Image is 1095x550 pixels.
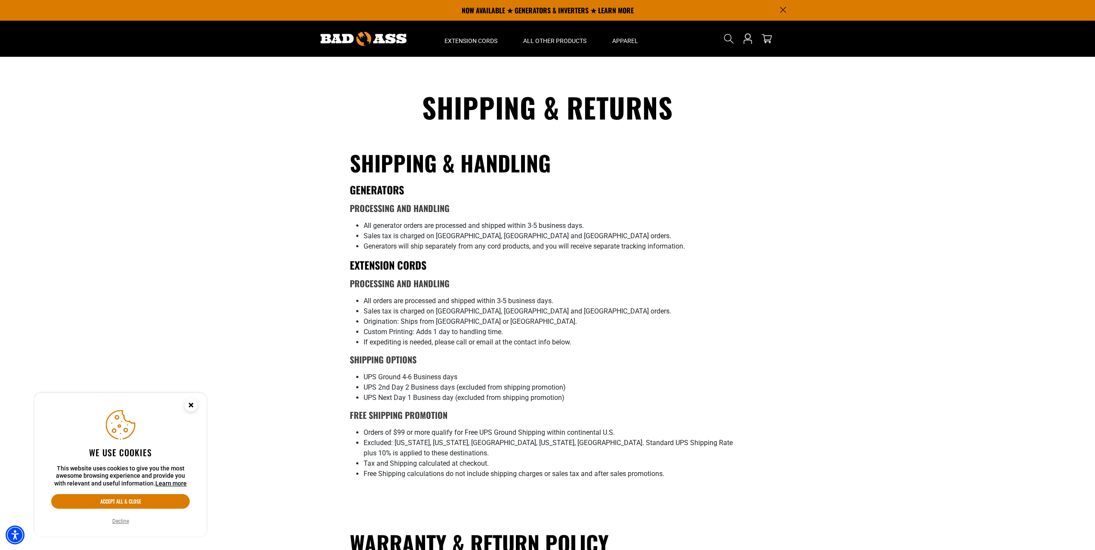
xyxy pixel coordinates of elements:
span: UPS Next Day 1 Business day (excluded from shipping promotion) [364,393,564,402]
button: Close this option [176,393,207,420]
a: Open this option [741,21,755,57]
strong: EXTENSION CORDS [350,257,426,273]
h1: Shipping & Returns [350,89,746,125]
span: Free Shipping calculations do not include shipping charges or sales tax and after sales promotions. [364,470,664,478]
img: Bad Ass Extension Cords [321,32,407,46]
span: Tax and Shipping calculated at checkout. [364,459,489,467]
span: Sales tax is charged on [GEOGRAPHIC_DATA], [GEOGRAPHIC_DATA] and [GEOGRAPHIC_DATA] orders. [364,307,671,315]
strong: Processing and Handling [350,277,450,290]
span: All orders are processed and shipped within 3-5 business days. [364,297,553,305]
strong: Shipping & Handling [350,147,551,178]
span: Sales tax is charged on [GEOGRAPHIC_DATA], [GEOGRAPHIC_DATA] and [GEOGRAPHIC_DATA] orders. [364,232,671,240]
button: Decline [110,517,132,525]
a: cart [760,34,774,44]
span: Extension Cords [444,37,497,45]
aside: Cookie Consent [34,393,207,537]
span: UPS Ground 4-6 Business days [364,373,457,381]
span: UPS 2nd Day 2 Business days (excluded from shipping promotion) [364,383,566,391]
span: Origination: Ships from [GEOGRAPHIC_DATA] or [GEOGRAPHIC_DATA]. [364,317,577,326]
summary: Search [722,32,736,46]
span: Apparel [612,37,638,45]
button: Accept all & close [51,494,190,509]
span: Custom Printing: Adds 1 day to handling time. [364,328,503,336]
b: Free Shipping Promotion [350,409,447,421]
span: All generator orders are processed and shipped within 3-5 business days. [364,221,584,230]
a: This website uses cookies to give you the most awesome browsing experience and provide you with r... [155,480,187,487]
summary: Extension Cords [432,21,510,57]
p: This website uses cookies to give you the most awesome browsing experience and provide you with r... [51,465,190,488]
span: If expediting is needed, please call or email at the contact info below. [364,338,571,346]
span: All Other Products [523,37,586,45]
summary: Apparel [599,21,651,57]
li: Generators will ship separately from any cord products, and you will receive separate tracking in... [364,241,746,252]
summary: All Other Products [510,21,599,57]
b: Shipping Options [350,353,416,366]
strong: GENERATORS [350,182,404,197]
div: Accessibility Menu [6,525,25,544]
strong: Processing and Handling [350,202,450,215]
span: Orders of $99 or more qualify for Free UPS Ground Shipping within continental U.S. [364,428,615,436]
h2: We use cookies [51,447,190,458]
span: Excluded: [US_STATE], [US_STATE], [GEOGRAPHIC_DATA], [US_STATE], [GEOGRAPHIC_DATA]. Standard UPS ... [364,439,733,457]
